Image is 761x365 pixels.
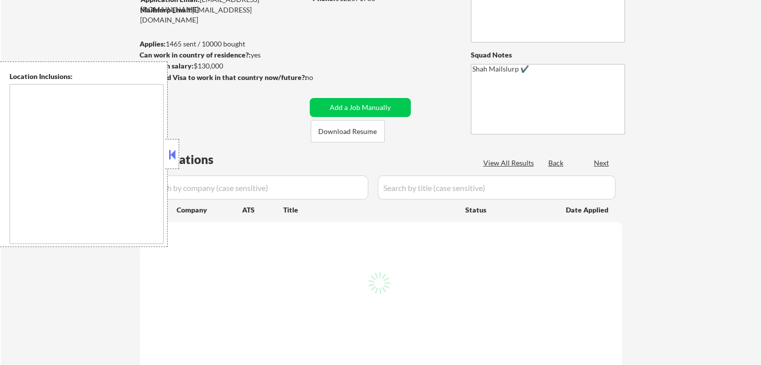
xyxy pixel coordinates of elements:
[140,73,307,81] strong: Will need Visa to work in that country now/future?:
[143,153,242,165] div: Applications
[140,5,192,14] strong: Mailslurp Email:
[242,205,283,215] div: ATS
[465,200,551,218] div: Status
[10,71,164,81] div: Location Inclusions:
[283,205,456,215] div: Title
[566,205,610,215] div: Date Applied
[140,39,166,48] strong: Applies:
[140,50,303,60] div: yes
[378,175,615,199] input: Search by title (case sensitive)
[594,158,610,168] div: Next
[471,50,625,60] div: Squad Notes
[310,98,411,117] button: Add a Job Manually
[140,5,306,24] div: [EMAIL_ADDRESS][DOMAIN_NAME]
[140,39,306,49] div: 1465 sent / 10000 bought
[143,175,368,199] input: Search by company (case sensitive)
[311,120,385,142] button: Download Resume
[140,50,251,59] strong: Can work in country of residence?:
[483,158,537,168] div: View All Results
[548,158,564,168] div: Back
[305,72,334,82] div: no
[177,205,242,215] div: Company
[140,61,306,71] div: $130,000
